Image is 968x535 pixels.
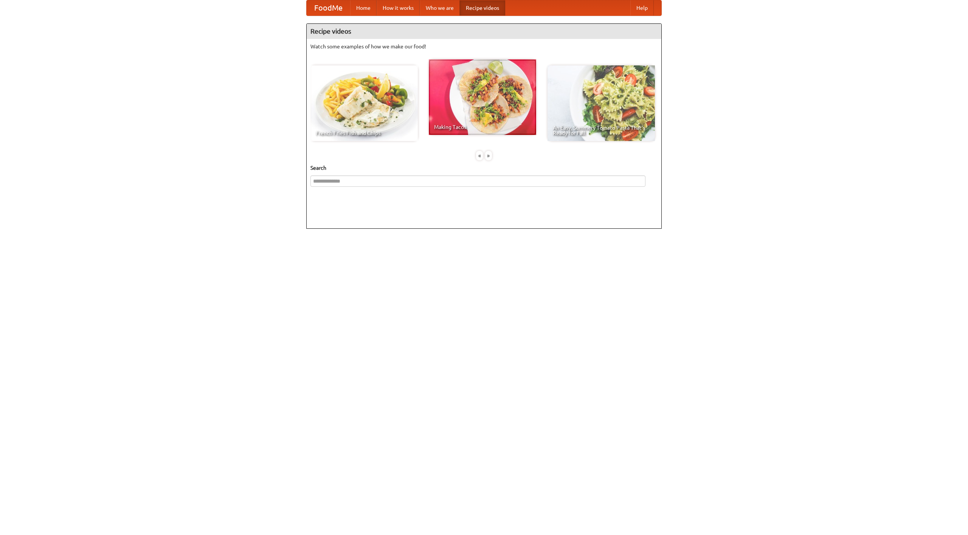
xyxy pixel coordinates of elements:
[460,0,505,16] a: Recipe videos
[350,0,377,16] a: Home
[307,0,350,16] a: FoodMe
[377,0,420,16] a: How it works
[630,0,654,16] a: Help
[307,24,661,39] h4: Recipe videos
[316,130,413,136] span: French Fries Fish and Chips
[429,59,536,135] a: Making Tacos
[310,43,658,50] p: Watch some examples of how we make our food!
[420,0,460,16] a: Who we are
[310,65,418,141] a: French Fries Fish and Chips
[553,125,650,136] span: An Easy, Summery Tomato Pasta That's Ready for Fall
[476,151,483,160] div: «
[310,164,658,172] h5: Search
[548,65,655,141] a: An Easy, Summery Tomato Pasta That's Ready for Fall
[434,124,531,130] span: Making Tacos
[485,151,492,160] div: »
